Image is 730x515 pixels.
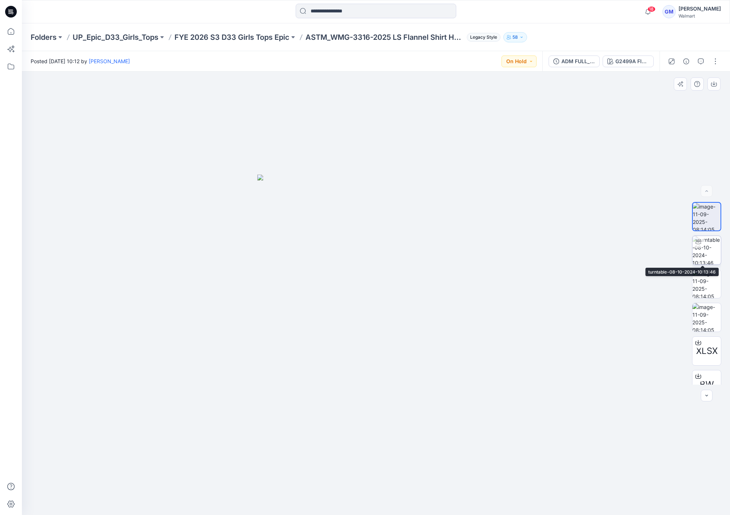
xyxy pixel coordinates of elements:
[693,203,721,230] img: image-11-09-2025-08:14:05
[648,6,656,12] span: 18
[89,58,130,64] a: [PERSON_NAME]
[512,33,518,41] p: 58
[503,32,527,42] button: 58
[692,303,721,332] img: image-11-09-2025-08:14:05
[31,32,57,42] a: Folders
[696,344,718,358] span: XLSX
[679,13,721,19] div: Walmart
[692,270,721,298] img: image-11-09-2025-08:14:05
[680,56,692,67] button: Details
[467,33,500,42] span: Legacy Style
[662,5,676,18] div: GM
[603,56,654,67] button: G2499A Flannel Plaid
[549,56,600,67] button: ADM FULL_Flannel Shirt
[464,32,500,42] button: Legacy Style
[306,32,464,42] p: ASTM_WMG-3316-2025 LS Flannel Shirt HQ014445
[700,378,714,391] span: BW
[174,32,289,42] a: FYE 2026 S3 D33 Girls Tops Epic
[257,175,495,515] img: eyJhbGciOiJIUzI1NiIsImtpZCI6IjAiLCJzbHQiOiJzZXMiLCJ0eXAiOiJKV1QifQ.eyJkYXRhIjp7InR5cGUiOiJzdG9yYW...
[692,236,721,264] img: turntable-08-10-2024-10:13:46
[561,57,595,65] div: ADM FULL_Flannel Shirt
[31,57,130,65] span: Posted [DATE] 10:12 by
[679,4,721,13] div: [PERSON_NAME]
[73,32,158,42] a: UP_Epic_D33_Girls_Tops
[615,57,649,65] div: G2499A Flannel Plaid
